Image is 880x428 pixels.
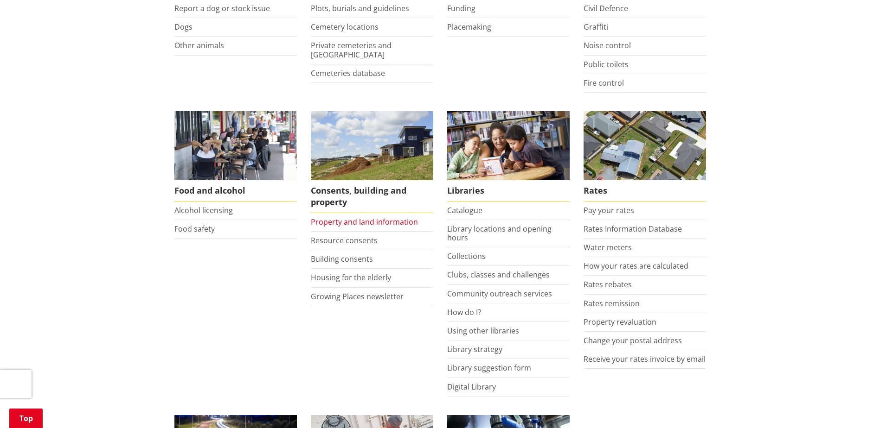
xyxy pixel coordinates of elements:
a: Digital Library [447,382,496,392]
a: Placemaking [447,22,491,32]
a: Civil Defence [584,3,628,13]
a: Alcohol licensing [174,205,233,215]
iframe: Messenger Launcher [837,389,871,422]
a: Library locations and opening hours [447,224,552,243]
img: Waikato District Council libraries [447,111,570,180]
a: Noise control [584,40,631,50]
a: Clubs, classes and challenges [447,270,550,280]
a: Pay your rates online Rates [584,111,706,201]
a: Report a dog or stock issue [174,3,270,13]
a: Funding [447,3,475,13]
a: Growing Places newsletter [311,291,404,302]
a: Water meters [584,242,632,252]
a: Top [9,409,43,428]
a: Dogs [174,22,193,32]
a: Pay your rates [584,205,634,215]
img: Food and Alcohol in the Waikato [174,111,297,180]
a: Plots, burials and guidelines [311,3,409,13]
a: Private cemeteries and [GEOGRAPHIC_DATA] [311,40,392,59]
a: Library strategy [447,344,502,354]
a: Resource consents [311,235,378,245]
a: Library membership is free to everyone who lives in the Waikato district. Libraries [447,111,570,201]
span: Rates [584,180,706,201]
a: Housing for the elderly [311,272,391,283]
a: Community outreach services [447,289,552,299]
a: Food safety [174,224,215,234]
a: Library suggestion form [447,363,531,373]
a: Cemetery locations [311,22,379,32]
a: Using other libraries [447,326,519,336]
a: New Pokeno housing development Consents, building and property [311,111,433,213]
a: Property and land information [311,217,418,227]
a: Receive your rates invoice by email [584,354,706,364]
a: Other animals [174,40,224,50]
a: Cemeteries database [311,68,385,78]
a: Food and Alcohol in the Waikato Food and alcohol [174,111,297,201]
a: Rates Information Database [584,224,682,234]
span: Food and alcohol [174,180,297,201]
a: Rates remission [584,298,640,308]
a: Collections [447,251,486,261]
a: Rates rebates [584,279,632,290]
a: Change your postal address [584,335,682,346]
img: Land and property thumbnail [311,111,433,180]
img: Rates-thumbnail [584,111,706,180]
a: Catalogue [447,205,482,215]
a: Property revaluation [584,317,656,327]
a: Graffiti [584,22,608,32]
a: Building consents [311,254,373,264]
a: Public toilets [584,59,629,69]
a: Fire control [584,78,624,88]
span: Consents, building and property [311,180,433,213]
a: How do I? [447,307,481,317]
span: Libraries [447,180,570,201]
a: How your rates are calculated [584,261,688,271]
